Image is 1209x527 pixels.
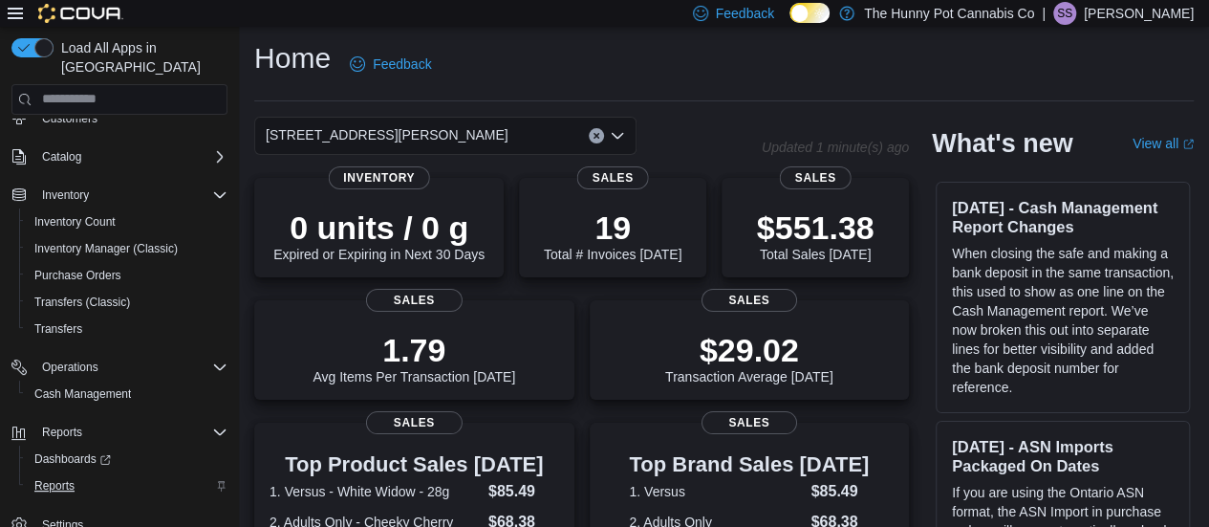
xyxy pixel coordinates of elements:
img: Cova [38,4,123,23]
span: Inventory [34,184,227,207]
h3: [DATE] - ASN Imports Packaged On Dates [952,437,1174,475]
p: $29.02 [665,331,833,369]
p: 0 units / 0 g [273,209,485,247]
span: Customers [34,106,227,130]
button: Clear input [589,128,604,143]
span: Sales [577,166,649,189]
div: Shane Spencer [1053,2,1076,25]
button: Inventory Manager (Classic) [19,235,235,262]
p: The Hunny Pot Cannabis Co [864,2,1034,25]
span: Reports [27,474,227,497]
span: SS [1057,2,1072,25]
a: Feedback [342,45,439,83]
h3: [DATE] - Cash Management Report Changes [952,198,1174,236]
button: Operations [4,354,235,381]
button: Inventory [34,184,97,207]
span: Purchase Orders [27,264,227,287]
a: Transfers [27,318,90,340]
span: Transfers (Classic) [27,291,227,314]
span: Operations [42,360,98,375]
h2: What's new [932,128,1072,159]
span: Inventory Manager (Classic) [27,237,227,260]
a: Inventory Count [27,210,123,233]
dd: $85.49 [810,480,869,503]
span: Sales [702,289,797,312]
p: $551.38 [757,209,874,247]
span: Inventory Count [34,214,116,230]
span: Sales [780,166,852,189]
a: Dashboards [19,446,235,472]
p: 1.79 [313,331,515,369]
p: 19 [544,209,681,247]
span: Sales [702,411,797,434]
span: Dashboards [27,448,227,471]
p: | [1042,2,1046,25]
button: Transfers (Classic) [19,289,235,316]
span: Customers [42,111,97,126]
dt: 1. Versus [629,482,803,501]
span: Transfers (Classic) [34,295,130,310]
div: Total Sales [DATE] [757,209,874,262]
button: Inventory Count [19,209,235,235]
a: View allExternal link [1133,136,1194,151]
h3: Top Product Sales [DATE] [270,453,559,476]
span: Load All Apps in [GEOGRAPHIC_DATA] [54,38,227,77]
span: Feedback [716,4,774,23]
a: Cash Management [27,383,139,406]
button: Cash Management [19,381,235,407]
span: [STREET_ADDRESS][PERSON_NAME] [266,123,508,146]
button: Reports [19,472,235,499]
div: Total # Invoices [DATE] [544,209,681,262]
svg: External link [1182,139,1194,150]
span: Dashboards [34,451,111,467]
span: Inventory Manager (Classic) [34,241,178,256]
span: Inventory [42,187,89,203]
span: Reports [34,421,227,444]
span: Reports [42,425,82,440]
span: Transfers [27,318,227,340]
span: Dark Mode [789,23,790,24]
span: Inventory [328,166,430,189]
div: Avg Items Per Transaction [DATE] [313,331,515,384]
span: Sales [366,411,462,434]
input: Dark Mode [789,3,830,23]
button: Catalog [4,143,235,170]
div: Expired or Expiring in Next 30 Days [273,209,485,262]
span: Catalog [34,145,227,168]
button: Open list of options [610,128,625,143]
h3: Top Brand Sales [DATE] [629,453,869,476]
button: Purchase Orders [19,262,235,289]
dt: 1. Versus - White Widow - 28g [270,482,481,501]
p: Updated 1 minute(s) ago [762,140,909,155]
a: Dashboards [27,448,119,471]
button: Catalog [34,145,89,168]
span: Purchase Orders [34,268,121,283]
div: Transaction Average [DATE] [665,331,833,384]
button: Operations [34,356,106,379]
a: Reports [27,474,82,497]
span: Reports [34,478,75,494]
h1: Home [254,39,331,77]
p: [PERSON_NAME] [1084,2,1194,25]
button: Inventory [4,182,235,209]
span: Cash Management [27,383,227,406]
span: Sales [366,289,462,312]
span: Transfers [34,321,82,337]
a: Transfers (Classic) [27,291,138,314]
dd: $85.49 [488,480,559,503]
a: Customers [34,107,105,130]
a: Purchase Orders [27,264,129,287]
button: Customers [4,104,235,132]
button: Reports [4,419,235,446]
a: Inventory Manager (Classic) [27,237,185,260]
span: Operations [34,356,227,379]
span: Catalog [42,149,81,165]
button: Transfers [19,316,235,342]
span: Inventory Count [27,210,227,233]
button: Reports [34,421,90,444]
p: When closing the safe and making a bank deposit in the same transaction, this used to show as one... [952,244,1174,397]
span: Feedback [373,55,431,74]
span: Cash Management [34,386,131,402]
